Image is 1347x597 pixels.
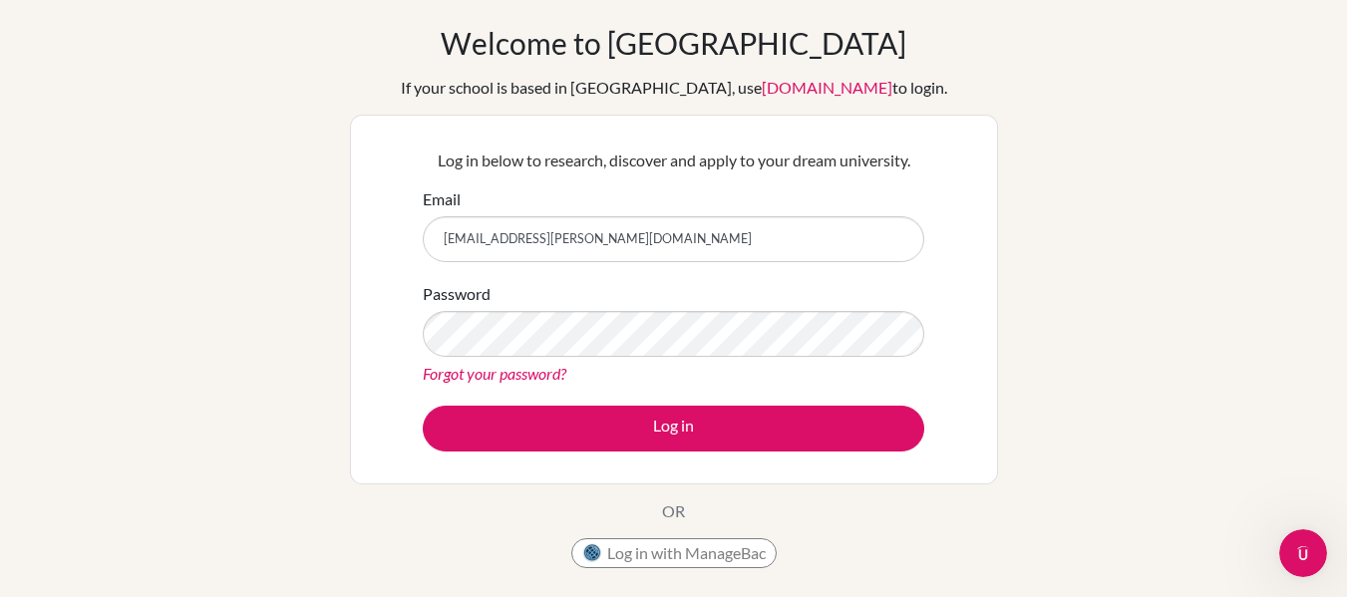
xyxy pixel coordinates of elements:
a: [DOMAIN_NAME] [762,78,892,97]
label: Password [423,282,491,306]
div: If your school is based in [GEOGRAPHIC_DATA], use to login. [401,76,947,100]
h1: Welcome to [GEOGRAPHIC_DATA] [441,25,906,61]
a: Forgot your password? [423,364,566,383]
label: Email [423,187,461,211]
iframe: Intercom live chat [1279,529,1327,577]
p: Log in below to research, discover and apply to your dream university. [423,149,924,172]
button: Log in [423,406,924,451]
button: Log in with ManageBac [571,538,777,568]
p: OR [662,499,685,523]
